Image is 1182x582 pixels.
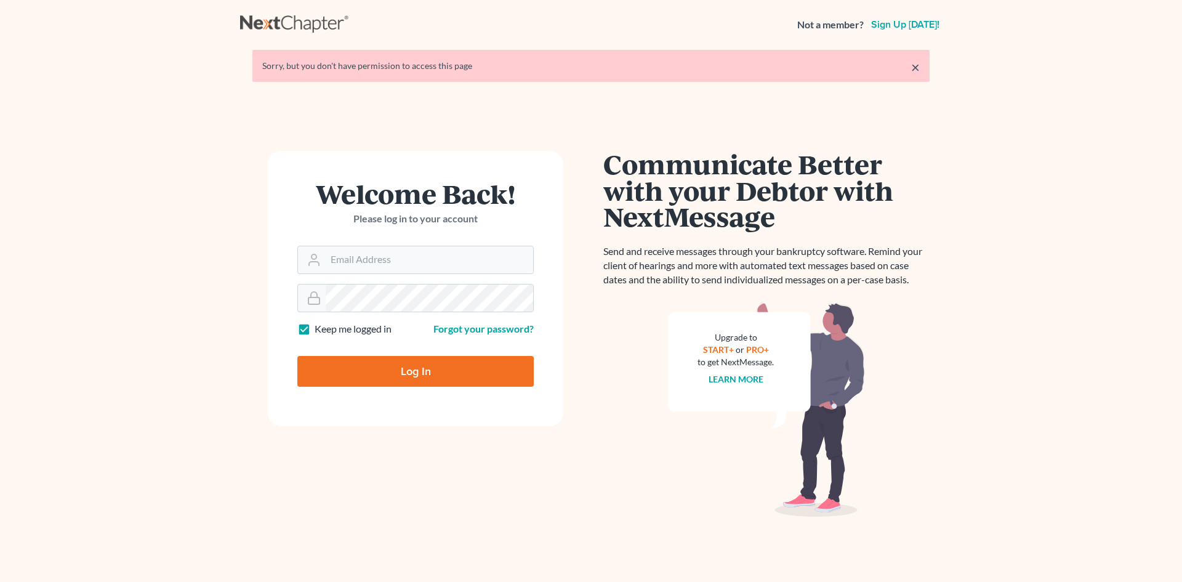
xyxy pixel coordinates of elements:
input: Log In [297,356,534,387]
h1: Welcome Back! [297,180,534,207]
div: to get NextMessage. [698,356,774,368]
h1: Communicate Better with your Debtor with NextMessage [603,151,930,230]
p: Send and receive messages through your bankruptcy software. Remind your client of hearings and mo... [603,245,930,287]
a: × [911,60,920,75]
p: Please log in to your account [297,212,534,226]
a: Forgot your password? [433,323,534,334]
label: Keep me logged in [315,322,392,336]
img: nextmessage_bg-59042aed3d76b12b5cd301f8e5b87938c9018125f34e5fa2b7a6b67550977c72.svg [668,302,865,517]
a: START+ [703,344,734,355]
span: or [736,344,744,355]
a: PRO+ [746,344,769,355]
div: Upgrade to [698,331,774,344]
a: Sign up [DATE]! [869,20,942,30]
a: Learn more [709,374,763,384]
input: Email Address [326,246,533,273]
strong: Not a member? [797,18,864,32]
div: Sorry, but you don't have permission to access this page [262,60,920,72]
